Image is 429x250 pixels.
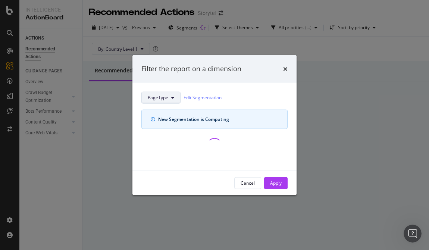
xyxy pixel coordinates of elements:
[148,94,168,101] span: PageType
[141,109,288,129] div: info banner
[241,180,255,186] div: Cancel
[270,180,282,186] div: Apply
[264,177,288,189] button: Apply
[404,225,422,243] iframe: Intercom live chat
[141,64,241,74] div: Filter the report on a dimension
[283,64,288,74] div: times
[141,91,181,103] button: PageType
[158,116,278,122] div: New Segmentation is Computing
[132,55,297,195] div: modal
[184,94,222,101] a: Edit Segmentation
[234,177,261,189] button: Cancel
